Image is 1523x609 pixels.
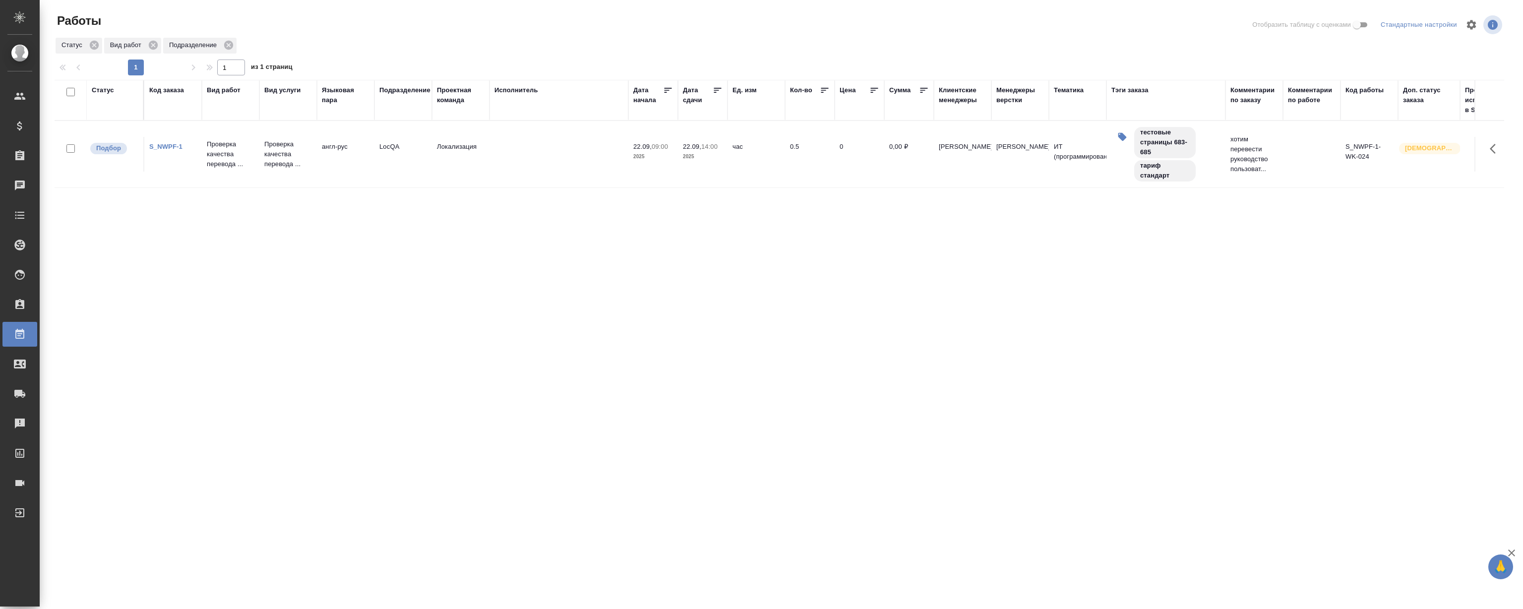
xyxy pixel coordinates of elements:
span: Настроить таблицу [1460,13,1483,37]
div: Тематика [1054,85,1084,95]
div: Исполнитель [494,85,538,95]
p: Статус [61,40,86,50]
div: Код работы [1345,85,1384,95]
div: Прогресс исполнителя в SC [1465,85,1510,115]
div: Цена [840,85,856,95]
button: Изменить тэги [1111,126,1133,148]
div: Комментарии по заказу [1230,85,1278,105]
button: 🙏 [1488,554,1513,579]
div: тестовые страницы 683-685, тариф стандарт [1133,126,1220,183]
p: хотим перевести руководство пользоват... [1230,134,1278,174]
div: Вид работ [104,38,161,54]
div: Ед. изм [732,85,757,95]
p: Вид работ [110,40,145,50]
div: Можно подбирать исполнителей [89,142,138,155]
div: Подразделение [163,38,237,54]
td: [PERSON_NAME] [934,137,991,172]
div: Дата начала [633,85,663,105]
p: 2025 [683,152,723,162]
div: Код заказа [149,85,184,95]
td: англ-рус [317,137,374,172]
div: Клиентские менеджеры [939,85,986,105]
p: 22.09, [633,143,652,150]
div: Языковая пара [322,85,369,105]
td: S_NWPF-1-WK-024 [1340,137,1398,172]
div: Подразделение [379,85,430,95]
div: Проектная команда [437,85,485,105]
p: 2025 [633,152,673,162]
td: LocQA [374,137,432,172]
div: Статус [56,38,102,54]
span: Работы [55,13,101,29]
p: [DEMOGRAPHIC_DATA] [1405,143,1455,153]
span: 🙏 [1492,556,1509,577]
p: тестовые страницы 683-685 [1140,127,1190,157]
button: Здесь прячутся важные кнопки [1484,137,1508,161]
td: 0,00 ₽ [884,137,934,172]
p: 09:00 [652,143,668,150]
p: 22.09, [683,143,701,150]
div: Доп. статус заказа [1403,85,1455,105]
td: 0.5 [785,137,835,172]
div: Вид услуги [264,85,301,95]
td: Локализация [432,137,489,172]
p: Проверка качества перевода ... [207,139,254,169]
p: Подразделение [169,40,220,50]
div: Кол-во [790,85,812,95]
div: Вид работ [207,85,241,95]
p: ИТ (программирование) [1054,142,1101,162]
div: Сумма [889,85,911,95]
td: 0 [835,137,884,172]
p: [PERSON_NAME] [996,142,1044,152]
div: Тэги заказа [1111,85,1149,95]
td: час [728,137,785,172]
div: Менеджеры верстки [996,85,1044,105]
div: Статус [92,85,114,95]
p: тариф стандарт [1140,161,1190,181]
p: Подбор [96,143,121,153]
p: Проверка качества перевода ... [264,139,312,169]
span: из 1 страниц [251,61,293,75]
span: Посмотреть информацию [1483,15,1504,34]
div: Комментарии по работе [1288,85,1336,105]
div: split button [1378,17,1460,33]
a: S_NWPF-1 [149,143,183,150]
div: Дата сдачи [683,85,713,105]
span: Отобразить таблицу с оценками [1252,20,1351,30]
p: 14:00 [701,143,718,150]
